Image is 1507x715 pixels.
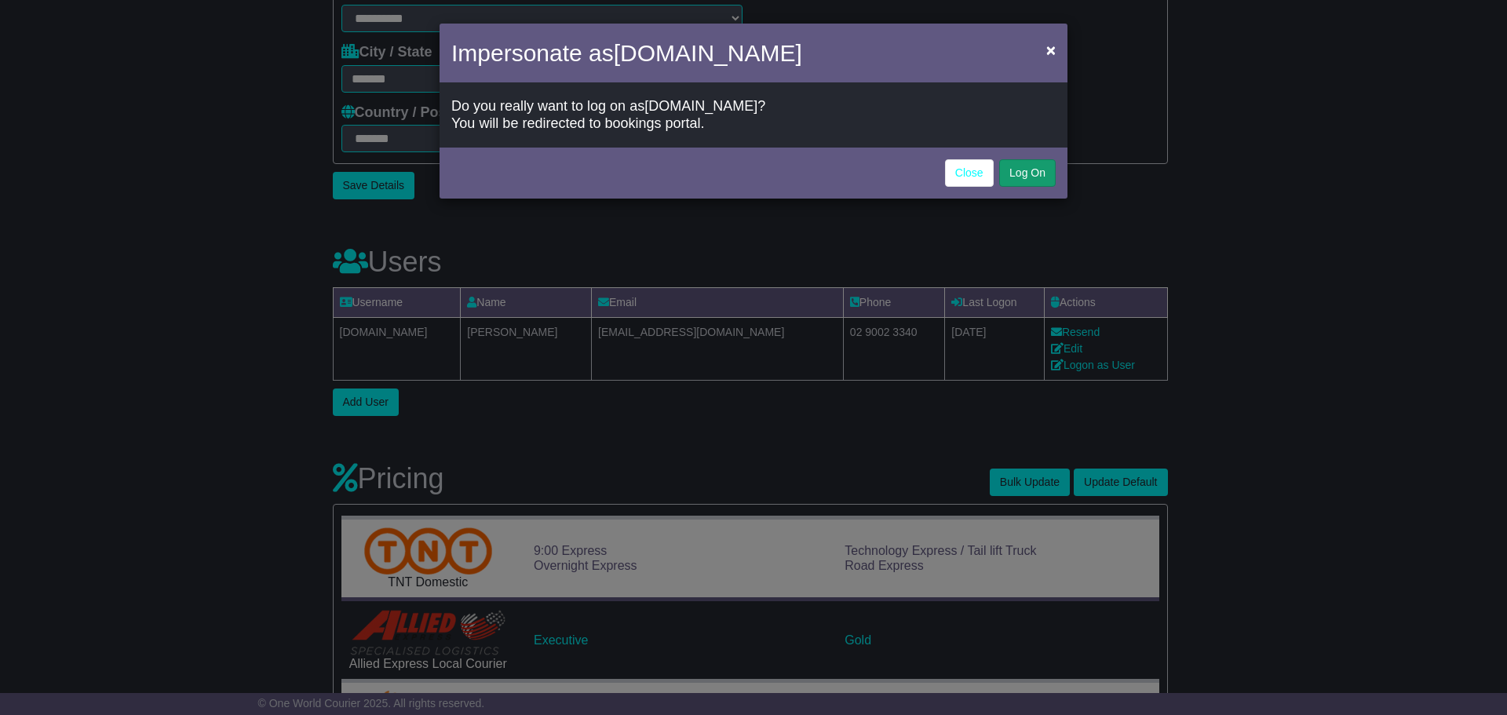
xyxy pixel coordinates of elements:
span: [DOMAIN_NAME] [644,98,757,114]
span: × [1046,41,1056,59]
h4: Impersonate as [451,35,802,71]
span: [DOMAIN_NAME] [614,40,802,66]
div: Do you really want to log on as ? You will be redirected to bookings portal. [440,86,1067,144]
button: Log On [999,159,1056,187]
a: Close [945,159,994,187]
button: Close [1038,34,1064,66]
